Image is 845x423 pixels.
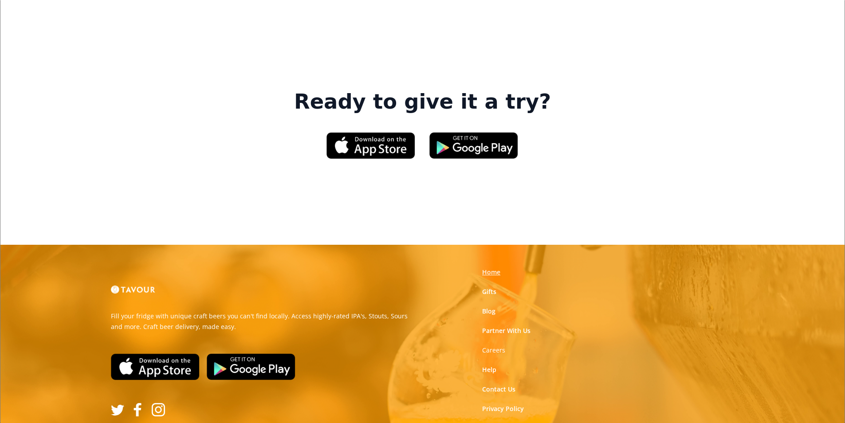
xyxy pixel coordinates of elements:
[482,346,505,355] a: Careers
[482,307,495,316] a: Blog
[482,404,524,413] a: Privacy Policy
[111,311,416,332] p: Fill your fridge with unique craft beers you can't find locally. Access highly-rated IPA's, Stout...
[482,365,496,374] a: Help
[482,346,505,354] strong: Careers
[294,90,551,114] strong: Ready to give it a try?
[482,385,515,394] a: Contact Us
[482,326,531,335] a: Partner With Us
[482,287,496,296] a: Gifts
[482,268,500,277] a: Home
